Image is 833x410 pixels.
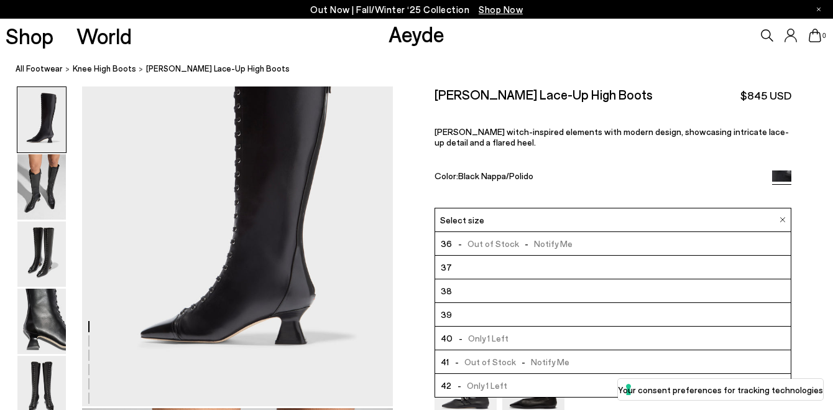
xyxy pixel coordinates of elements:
[740,88,791,103] span: $845 USD
[17,289,66,354] img: Mavis Lace-Up High Boots - Image 4
[17,154,66,220] img: Mavis Lace-Up High Boots - Image 2
[441,236,452,251] span: 36
[435,126,791,147] p: [PERSON_NAME] witch-inspired elements with modern design, showcasing intricate lace-up detail and...
[435,86,653,102] h2: [PERSON_NAME] Lace-Up High Boots
[809,29,821,42] a: 0
[451,380,466,391] span: -
[6,25,53,47] a: Shop
[17,87,66,152] img: Mavis Lace-Up High Boots - Image 1
[440,213,484,226] span: Select size
[16,62,63,75] a: All Footwear
[76,25,132,47] a: World
[441,283,452,299] span: 38
[441,378,451,393] span: 42
[453,333,467,343] span: -
[452,238,467,249] span: -
[389,21,444,47] a: Aeyde
[435,170,760,185] div: Color:
[479,4,523,15] span: Navigate to /collections/new-in
[441,330,453,346] span: 40
[618,379,823,400] button: Your consent preferences for tracking technologies
[73,62,136,75] a: knee high boots
[441,307,452,322] span: 39
[516,356,531,367] span: -
[441,354,449,370] span: 41
[16,52,833,86] nav: breadcrumb
[452,236,573,251] span: Out of Stock Notify Me
[310,2,523,17] p: Out Now | Fall/Winter ‘25 Collection
[821,32,827,39] span: 0
[17,221,66,287] img: Mavis Lace-Up High Boots - Image 3
[451,378,507,393] span: Only 1 Left
[146,62,290,75] span: [PERSON_NAME] Lace-Up High Boots
[519,238,534,249] span: -
[441,259,452,275] span: 37
[458,170,533,181] span: Black Nappa/Polido
[449,354,569,370] span: Out of Stock Notify Me
[453,330,508,346] span: Only 1 Left
[618,383,823,396] label: Your consent preferences for tracking technologies
[449,356,464,367] span: -
[73,63,136,73] span: knee high boots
